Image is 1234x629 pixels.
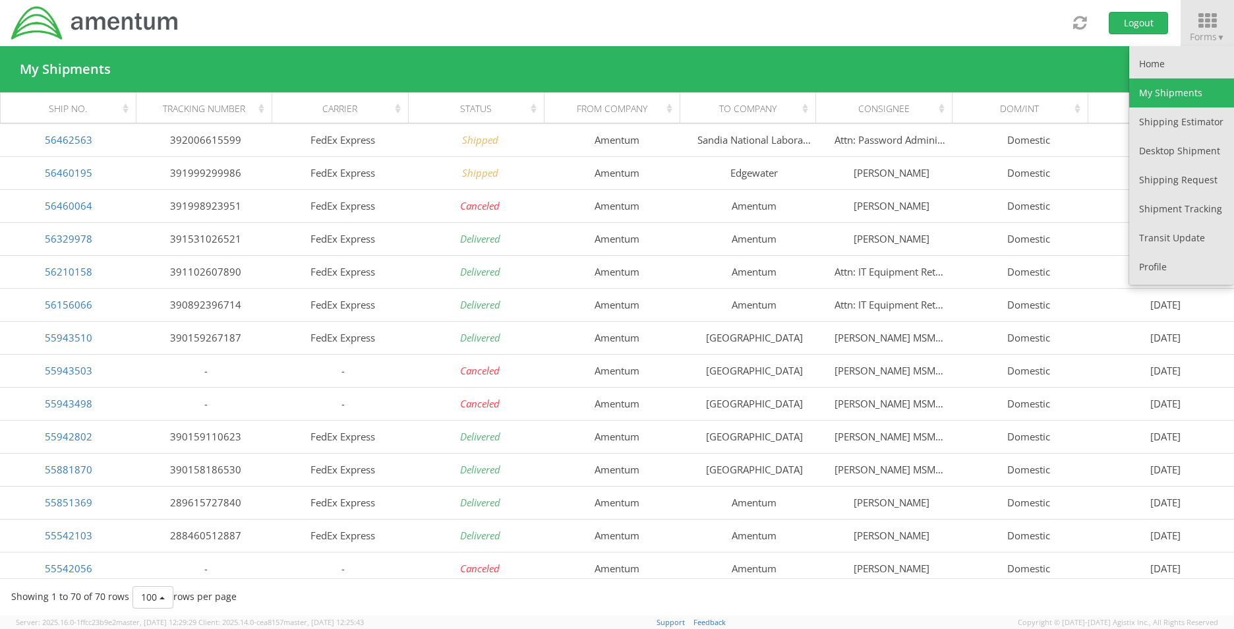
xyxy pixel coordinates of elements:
div: Dom/Int [964,102,1084,115]
td: [DATE] [1097,387,1234,420]
td: Domestic [960,123,1097,156]
a: Transit Update [1129,224,1234,253]
td: Domestic [960,486,1097,519]
td: Domestic [960,156,1097,189]
td: [DATE] [1097,222,1234,255]
div: Carrier [284,102,404,115]
i: Delivered [460,496,500,509]
td: - [274,354,411,387]
button: 100 [132,586,173,609]
td: [PERSON_NAME] MSM883 [823,321,960,354]
td: Domestic [960,453,1097,486]
span: ▼ [1217,32,1225,43]
span: Server: 2025.16.0-1ffcc23b9e2 [16,617,196,627]
td: FedEx Express [274,288,411,321]
a: 55881870 [45,463,92,476]
td: Amentum [548,453,686,486]
a: 56460064 [45,199,92,212]
td: Amentum [686,486,823,519]
a: 55542103 [45,529,92,542]
a: Home [1129,49,1234,78]
td: Domestic [960,519,1097,552]
td: Amentum [548,321,686,354]
a: My Shipments [1129,78,1234,107]
td: Attn: IT Equipment Returns [823,288,960,321]
td: [DATE] [1097,420,1234,453]
button: Logout [1109,12,1168,34]
a: 55942802 [45,430,92,443]
a: Shipping Estimator [1129,107,1234,136]
i: Canceled [460,364,500,377]
i: Canceled [460,397,500,410]
a: Shipment Tracking [1129,195,1234,224]
td: Domestic [960,255,1097,288]
td: 391531026521 [137,222,274,255]
div: From Company [556,102,676,115]
td: [GEOGRAPHIC_DATA] [686,387,823,420]
td: 390159267187 [137,321,274,354]
i: Delivered [460,265,500,278]
span: Showing 1 to 70 of 70 rows [11,590,129,603]
div: Status [420,102,540,115]
h4: My Shipments [20,62,111,76]
span: Client: 2025.14.0-cea8157 [198,617,364,627]
a: 56329978 [45,232,92,245]
div: rows per page [132,586,237,609]
td: [PERSON_NAME] [823,156,960,189]
td: FedEx Express [274,321,411,354]
td: [DATE] [1097,519,1234,552]
td: [DATE] [1097,354,1234,387]
i: Delivered [460,298,500,311]
td: Domestic [960,189,1097,222]
td: Domestic [960,552,1097,585]
td: - [137,552,274,585]
td: [GEOGRAPHIC_DATA] [686,354,823,387]
td: 390892396714 [137,288,274,321]
td: Amentum [548,288,686,321]
div: Ship Date [1100,102,1219,115]
td: FedEx Express [274,222,411,255]
td: Amentum [686,255,823,288]
td: 390159110623 [137,420,274,453]
td: [PERSON_NAME] [823,519,960,552]
td: [GEOGRAPHIC_DATA] [686,420,823,453]
a: Shipping Request [1129,165,1234,195]
a: 56210158 [45,265,92,278]
td: Amentum [548,420,686,453]
i: Delivered [460,529,500,542]
td: Edgewater [686,156,823,189]
img: dyn-intl-logo-049831509241104b2a82.png [10,5,180,42]
td: Amentum [548,189,686,222]
td: [PERSON_NAME] MSM883 [823,354,960,387]
i: Shipped [462,166,498,179]
i: Delivered [460,232,500,245]
td: Amentum [548,387,686,420]
a: 55943498 [45,397,92,410]
a: 56462563 [45,133,92,146]
td: Amentum [548,222,686,255]
td: Amentum [548,156,686,189]
i: Delivered [460,463,500,476]
a: Profile [1129,253,1234,282]
span: 100 [141,591,157,603]
td: 288460512887 [137,519,274,552]
td: [DATE] [1097,486,1234,519]
td: Amentum [686,222,823,255]
td: Amentum [686,189,823,222]
td: [DATE] [1097,453,1234,486]
a: 56460195 [45,166,92,179]
td: 392006615599 [137,123,274,156]
div: Tracking Number [148,102,268,115]
td: Domestic [960,354,1097,387]
td: [DATE] [1097,189,1234,222]
td: Domestic [960,387,1097,420]
a: Feedback [693,617,726,627]
td: FedEx Express [274,123,411,156]
td: Domestic [960,420,1097,453]
td: [PERSON_NAME] [823,486,960,519]
td: FedEx Express [274,486,411,519]
td: [DATE] [1097,123,1234,156]
td: [GEOGRAPHIC_DATA] [686,321,823,354]
td: - [274,387,411,420]
div: Consignee [828,102,948,115]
